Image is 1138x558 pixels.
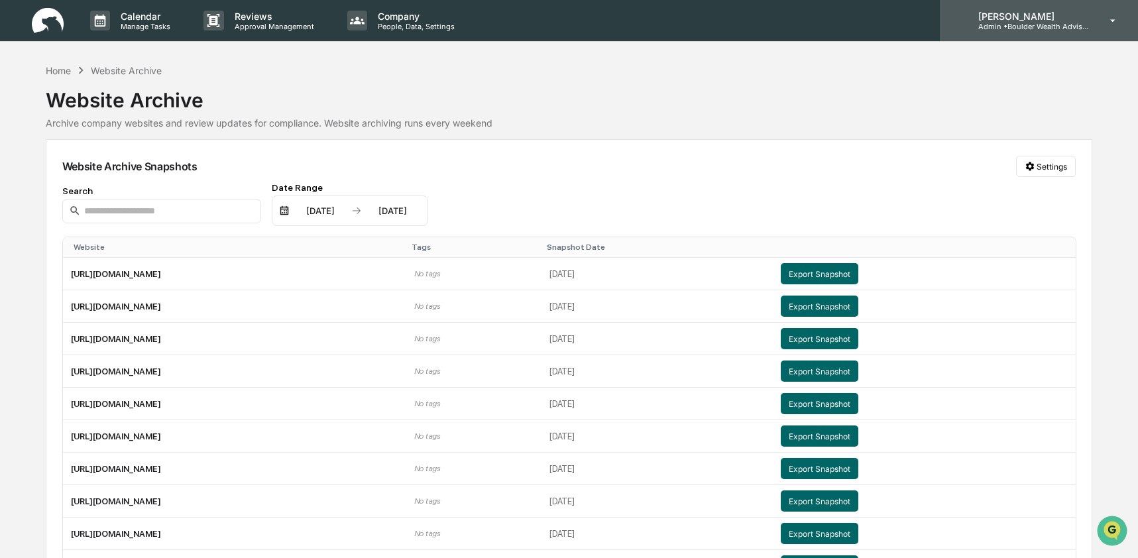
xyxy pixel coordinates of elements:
[91,65,162,76] div: Website Archive
[968,22,1091,31] p: Admin • Boulder Wealth Advisors
[547,243,768,252] div: Toggle SortBy
[1096,514,1131,550] iframe: Open customer support
[45,115,168,125] div: We're available if you need us!
[414,302,439,311] span: No tags
[279,205,290,216] img: calendar
[541,453,773,485] td: [DATE]
[781,490,858,512] button: Export Snapshot
[63,485,406,518] td: [URL][DOMAIN_NAME]
[8,187,89,211] a: 🔎Data Lookup
[541,518,773,550] td: [DATE]
[13,101,37,125] img: 1746055101610-c473b297-6a78-478c-a979-82029cc54cd1
[63,420,406,453] td: [URL][DOMAIN_NAME]
[96,168,107,179] div: 🗄️
[351,205,362,216] img: arrow right
[46,78,1093,112] div: Website Archive
[783,243,1070,252] div: Toggle SortBy
[8,162,91,186] a: 🖐️Preclearance
[63,388,406,420] td: [URL][DOMAIN_NAME]
[63,453,406,485] td: [URL][DOMAIN_NAME]
[781,425,858,447] button: Export Snapshot
[414,269,439,278] span: No tags
[13,194,24,204] div: 🔎
[541,355,773,388] td: [DATE]
[46,65,71,76] div: Home
[224,11,321,22] p: Reviews
[414,399,439,408] span: No tags
[32,8,64,34] img: logo
[781,328,858,349] button: Export Snapshot
[46,117,1093,129] div: Archive company websites and review updates for compliance. Website archiving runs every weekend
[224,22,321,31] p: Approval Management
[272,182,428,193] div: Date Range
[414,366,439,376] span: No tags
[414,529,439,538] span: No tags
[13,28,241,49] p: How can we help?
[1016,156,1076,177] button: Settings
[414,431,439,441] span: No tags
[91,162,170,186] a: 🗄️Attestations
[110,11,177,22] p: Calendar
[13,168,24,179] div: 🖐️
[63,290,406,323] td: [URL][DOMAIN_NAME]
[781,263,858,284] button: Export Snapshot
[541,420,773,453] td: [DATE]
[541,323,773,355] td: [DATE]
[63,355,406,388] td: [URL][DOMAIN_NAME]
[225,105,241,121] button: Start new chat
[781,393,858,414] button: Export Snapshot
[411,243,536,252] div: Toggle SortBy
[63,518,406,550] td: [URL][DOMAIN_NAME]
[292,205,349,216] div: [DATE]
[781,296,858,317] button: Export Snapshot
[541,485,773,518] td: [DATE]
[367,22,461,31] p: People, Data, Settings
[62,160,198,173] div: Website Archive Snapshots
[781,458,858,479] button: Export Snapshot
[27,192,84,205] span: Data Lookup
[45,101,217,115] div: Start new chat
[781,523,858,544] button: Export Snapshot
[781,361,858,382] button: Export Snapshot
[968,11,1091,22] p: [PERSON_NAME]
[27,167,85,180] span: Preclearance
[93,224,160,235] a: Powered byPylon
[414,496,439,506] span: No tags
[541,388,773,420] td: [DATE]
[414,464,439,473] span: No tags
[110,22,177,31] p: Manage Tasks
[541,258,773,290] td: [DATE]
[62,186,261,196] div: Search
[63,258,406,290] td: [URL][DOMAIN_NAME]
[365,205,421,216] div: [DATE]
[132,225,160,235] span: Pylon
[63,323,406,355] td: [URL][DOMAIN_NAME]
[541,290,773,323] td: [DATE]
[74,243,401,252] div: Toggle SortBy
[109,167,164,180] span: Attestations
[414,334,439,343] span: No tags
[367,11,461,22] p: Company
